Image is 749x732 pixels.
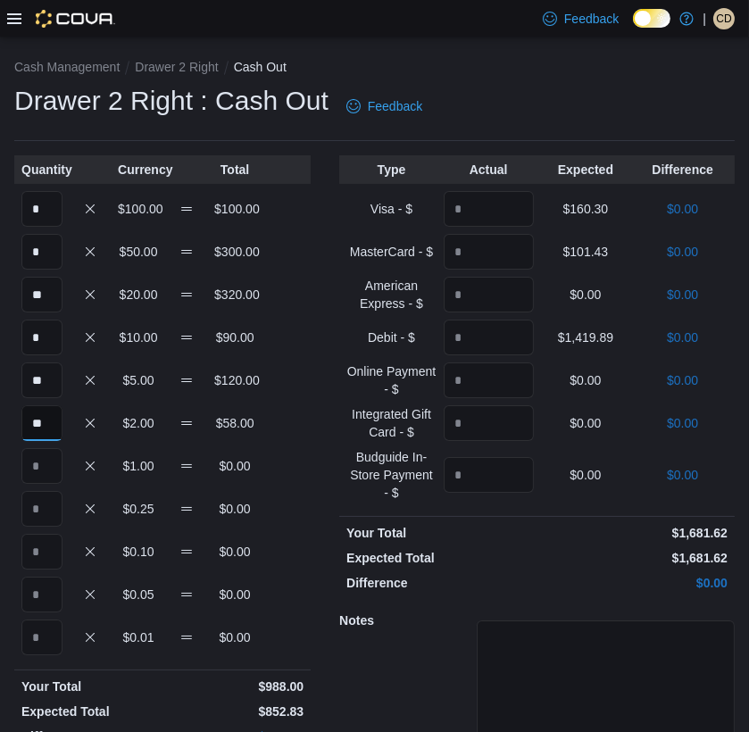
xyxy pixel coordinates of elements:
[21,362,62,398] input: Quantity
[21,534,62,570] input: Quantity
[637,414,728,432] p: $0.00
[541,414,631,432] p: $0.00
[135,60,218,74] button: Drawer 2 Right
[564,10,619,28] span: Feedback
[541,574,728,592] p: $0.00
[214,329,255,346] p: $90.00
[339,603,473,638] h5: Notes
[118,414,159,432] p: $2.00
[444,362,534,398] input: Quantity
[21,577,62,612] input: Quantity
[536,1,626,37] a: Feedback
[346,277,437,312] p: American Express - $
[541,200,631,218] p: $160.30
[541,549,728,567] p: $1,681.62
[214,628,255,646] p: $0.00
[713,8,735,29] div: Cassandra Dickau
[444,457,534,493] input: Quantity
[541,371,631,389] p: $0.00
[346,549,533,567] p: Expected Total
[36,10,115,28] img: Cova
[444,405,534,441] input: Quantity
[346,524,533,542] p: Your Total
[214,371,255,389] p: $120.00
[21,405,62,441] input: Quantity
[118,371,159,389] p: $5.00
[14,83,329,119] h1: Drawer 2 Right : Cash Out
[118,500,159,518] p: $0.25
[444,161,534,179] p: Actual
[118,543,159,561] p: $0.10
[118,586,159,603] p: $0.05
[214,286,255,304] p: $320.00
[444,234,534,270] input: Quantity
[637,329,728,346] p: $0.00
[703,8,706,29] p: |
[637,200,728,218] p: $0.00
[118,329,159,346] p: $10.00
[214,414,255,432] p: $58.00
[21,161,62,179] p: Quantity
[14,60,120,74] button: Cash Management
[444,320,534,355] input: Quantity
[21,320,62,355] input: Quantity
[214,243,255,261] p: $300.00
[541,466,631,484] p: $0.00
[716,8,731,29] span: CD
[633,28,634,29] span: Dark Mode
[541,524,728,542] p: $1,681.62
[444,277,534,312] input: Quantity
[637,161,728,179] p: Difference
[637,466,728,484] p: $0.00
[21,277,62,312] input: Quantity
[346,161,437,179] p: Type
[214,161,255,179] p: Total
[346,329,437,346] p: Debit - $
[214,586,255,603] p: $0.00
[214,543,255,561] p: $0.00
[541,329,631,346] p: $1,419.89
[166,678,304,695] p: $988.00
[118,628,159,646] p: $0.01
[21,491,62,527] input: Quantity
[234,60,287,74] button: Cash Out
[637,243,728,261] p: $0.00
[633,9,670,28] input: Dark Mode
[118,161,159,179] p: Currency
[118,286,159,304] p: $20.00
[637,286,728,304] p: $0.00
[214,457,255,475] p: $0.00
[21,620,62,655] input: Quantity
[21,448,62,484] input: Quantity
[346,362,437,398] p: Online Payment - $
[118,200,159,218] p: $100.00
[14,58,735,79] nav: An example of EuiBreadcrumbs
[214,200,255,218] p: $100.00
[541,161,631,179] p: Expected
[118,243,159,261] p: $50.00
[346,405,437,441] p: Integrated Gift Card - $
[444,191,534,227] input: Quantity
[541,243,631,261] p: $101.43
[346,200,437,218] p: Visa - $
[166,703,304,720] p: $852.83
[541,286,631,304] p: $0.00
[21,678,159,695] p: Your Total
[368,97,422,115] span: Feedback
[214,500,255,518] p: $0.00
[346,574,533,592] p: Difference
[21,191,62,227] input: Quantity
[637,371,728,389] p: $0.00
[118,457,159,475] p: $1.00
[346,243,437,261] p: MasterCard - $
[21,703,159,720] p: Expected Total
[346,448,437,502] p: Budguide In-Store Payment - $
[21,234,62,270] input: Quantity
[339,88,429,124] a: Feedback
